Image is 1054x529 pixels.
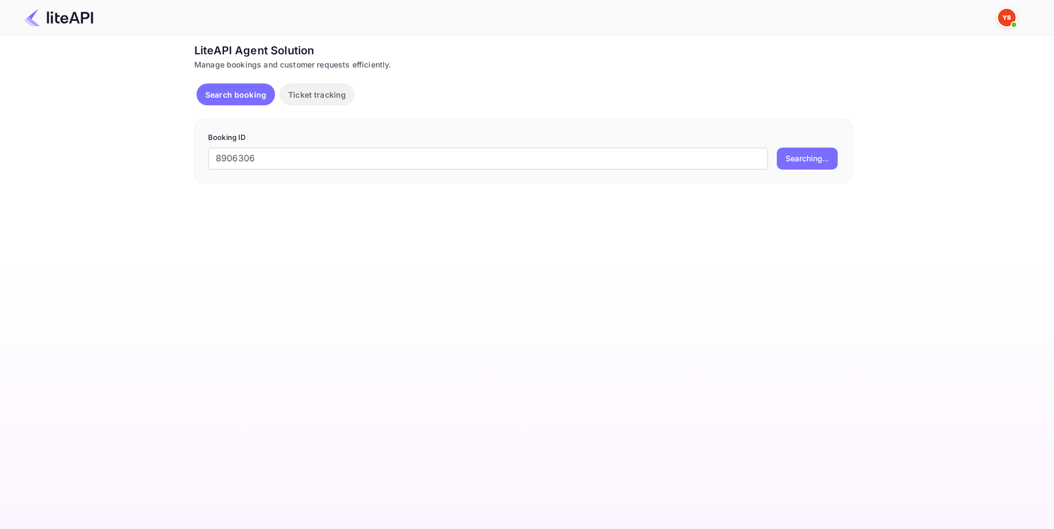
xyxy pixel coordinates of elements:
img: LiteAPI Logo [24,9,93,26]
img: Yandex Support [998,9,1016,26]
p: Booking ID [208,132,839,143]
div: Manage bookings and customer requests efficiently. [194,59,853,70]
p: Ticket tracking [288,89,346,100]
button: Searching... [777,148,838,170]
input: Enter Booking ID (e.g., 63782194) [208,148,768,170]
div: LiteAPI Agent Solution [194,42,853,59]
p: Search booking [205,89,266,100]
